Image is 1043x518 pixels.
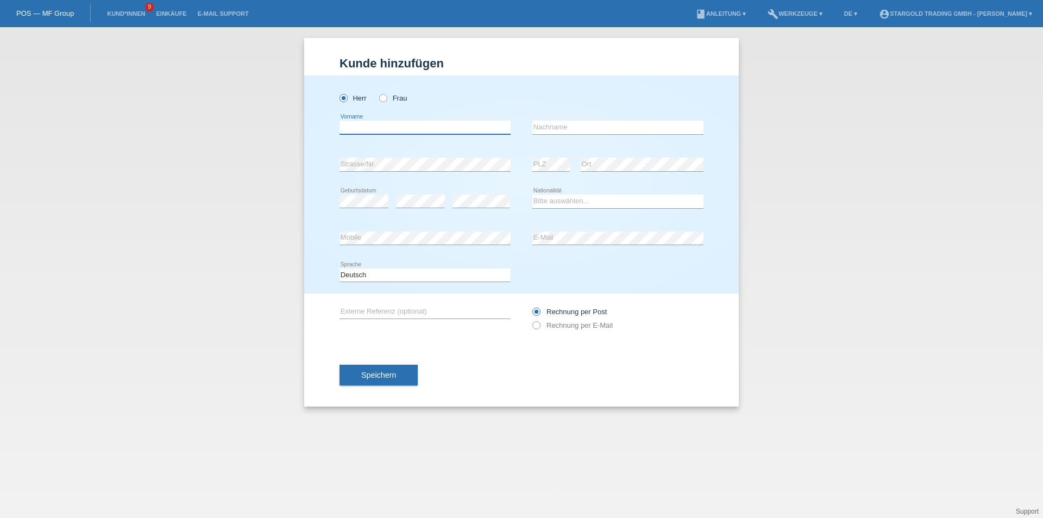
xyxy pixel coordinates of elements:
a: bookAnleitung ▾ [690,10,751,17]
i: account_circle [879,9,890,20]
a: Kund*innen [102,10,150,17]
a: DE ▾ [839,10,863,17]
a: Einkäufe [150,10,192,17]
a: POS — MF Group [16,9,74,17]
label: Rechnung per E-Mail [532,321,613,329]
i: book [695,9,706,20]
label: Rechnung per Post [532,308,607,316]
a: Support [1016,508,1039,515]
h1: Kunde hinzufügen [340,57,703,70]
input: Frau [379,94,386,101]
span: 9 [145,3,154,12]
input: Herr [340,94,347,101]
input: Rechnung per Post [532,308,539,321]
a: buildWerkzeuge ▾ [762,10,828,17]
a: account_circleStargold Trading GmbH - [PERSON_NAME] ▾ [874,10,1038,17]
a: E-Mail Support [192,10,254,17]
i: build [768,9,778,20]
label: Frau [379,94,407,102]
button: Speichern [340,365,418,385]
input: Rechnung per E-Mail [532,321,539,335]
span: Speichern [361,371,396,379]
label: Herr [340,94,367,102]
